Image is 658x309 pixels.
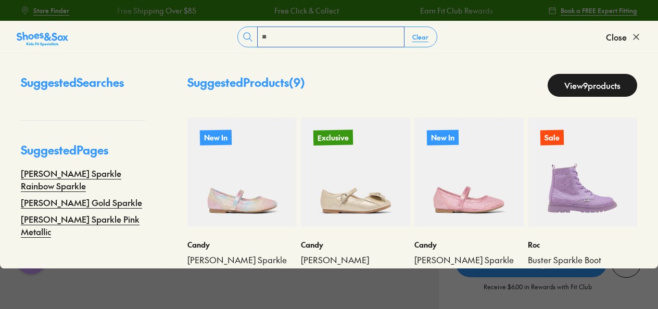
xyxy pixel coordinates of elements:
a: Exclusive [301,118,410,227]
p: New In [427,130,459,145]
a: [PERSON_NAME] Sparkle [414,254,524,266]
a: [PERSON_NAME] Gold Sparkle [21,196,142,209]
p: New In [200,130,232,145]
span: Store Finder [33,6,69,15]
a: View9products [548,74,637,97]
button: Clear [404,28,437,46]
a: [PERSON_NAME] [301,254,410,266]
a: Sale [528,118,637,227]
p: Receive $6.00 in Rewards with Fit Club [484,282,592,301]
p: Sale [540,130,564,146]
p: Suggested Searches [21,74,146,99]
a: Store Finder [21,1,69,20]
p: Candy [187,239,297,250]
p: Exclusive [313,130,353,145]
p: Roc [528,239,637,250]
p: Candy [414,239,524,250]
a: Buster Sparkle Boot [528,254,637,266]
a: Shoes &amp; Sox [17,29,68,45]
span: Close [606,31,627,43]
a: [PERSON_NAME] Sparkle Pink Metallic [21,213,146,238]
p: Suggested Products [187,74,305,97]
button: Close [606,25,641,48]
a: [PERSON_NAME] Sparkle [187,254,297,266]
span: Book a FREE Expert Fitting [561,6,637,15]
p: Candy [301,239,410,250]
a: Free Shipping Over $85 [113,5,192,16]
a: Earn Fit Club Rewards [416,5,489,16]
p: Suggested Pages [21,141,146,167]
a: Book a FREE Expert Fitting [548,1,637,20]
a: [PERSON_NAME] Sparkle Rainbow Sparkle [21,167,146,192]
img: SNS_Logo_Responsive.svg [17,31,68,47]
span: ( 9 ) [289,74,305,90]
a: New In [187,118,297,227]
button: Open gorgias live chat [5,4,36,35]
a: New In [414,118,524,227]
a: Free Click & Collect [270,5,335,16]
